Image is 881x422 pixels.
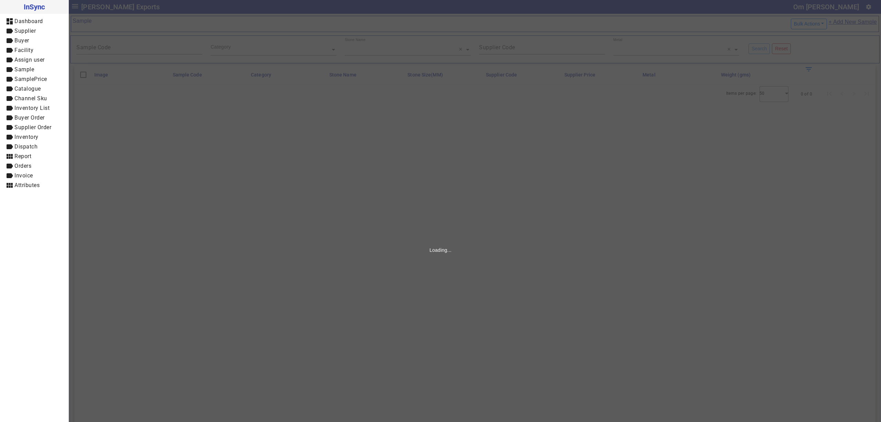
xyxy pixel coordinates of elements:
[6,85,14,93] mat-icon: label
[6,162,14,170] mat-icon: label
[14,124,51,131] span: Supplier Order
[6,56,14,64] mat-icon: label
[14,18,43,24] span: Dashboard
[6,172,14,180] mat-icon: label
[6,75,14,83] mat-icon: label
[6,104,14,112] mat-icon: label
[14,105,50,111] span: Inventory List
[14,182,40,188] span: Attributes
[14,76,47,82] span: SamplePrice
[14,85,41,92] span: Catalogue
[14,143,38,150] span: Dispatch
[6,152,14,161] mat-icon: view_module
[6,133,14,141] mat-icon: label
[6,37,14,45] mat-icon: label
[14,114,45,121] span: Buyer Order
[6,17,14,25] mat-icon: dashboard
[14,66,34,73] span: Sample
[6,181,14,189] mat-icon: view_module
[14,172,33,179] span: Invoice
[6,27,14,35] mat-icon: label
[429,247,452,254] p: Loading...
[14,134,39,140] span: Inventory
[14,47,33,53] span: Facility
[14,56,45,63] span: Assign user
[14,28,36,34] span: Supplier
[6,114,14,122] mat-icon: label
[14,95,47,102] span: Channel Sku
[14,37,29,44] span: Buyer
[6,123,14,132] mat-icon: label
[6,46,14,54] mat-icon: label
[6,65,14,74] mat-icon: label
[6,1,63,12] span: InSync
[14,153,31,159] span: Report
[6,143,14,151] mat-icon: label
[14,163,31,169] span: Orders
[6,94,14,103] mat-icon: label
